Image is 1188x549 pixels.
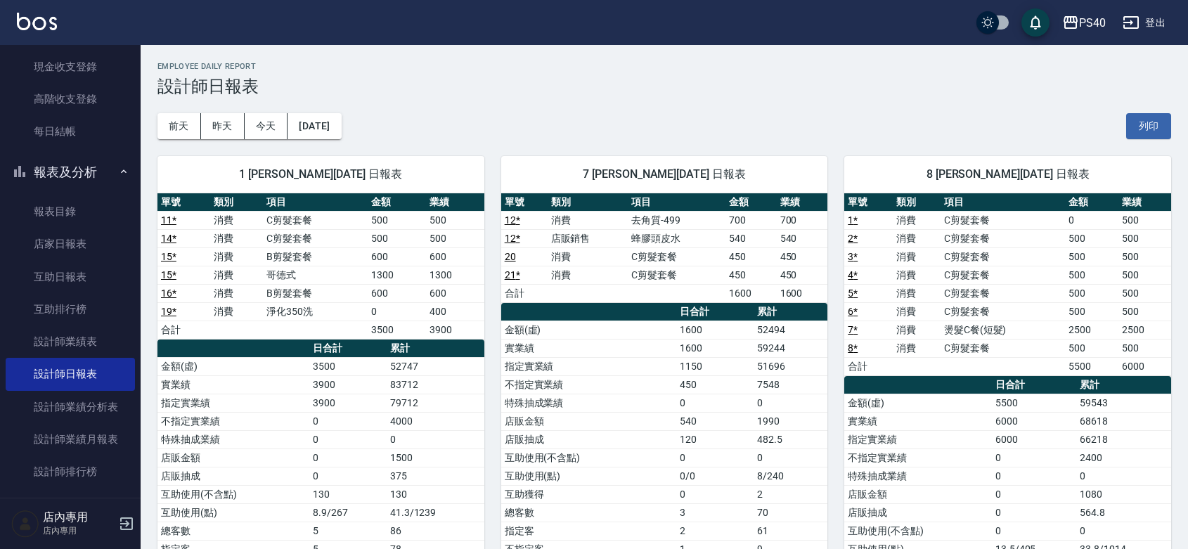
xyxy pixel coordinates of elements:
span: 7 [PERSON_NAME][DATE] 日報表 [518,167,811,181]
td: 消費 [210,266,263,284]
td: 3900 [426,321,484,339]
td: 68618 [1076,412,1171,430]
a: 20 [505,251,516,262]
a: 店家日報表 [6,228,135,260]
td: 消費 [893,247,941,266]
td: 3500 [368,321,426,339]
td: 消費 [548,266,628,284]
td: 8.9/267 [309,503,387,522]
td: 5 [309,522,387,540]
th: 金額 [725,193,777,212]
td: 消費 [893,302,941,321]
td: 500 [426,211,484,229]
th: 業績 [426,193,484,212]
td: 特殊抽成業績 [844,467,992,485]
th: 單號 [844,193,892,212]
td: 0 [309,412,387,430]
td: 500 [368,229,426,247]
a: 設計師排行榜 [6,456,135,488]
img: Person [11,510,39,538]
td: 540 [725,229,777,247]
td: 去角質-499 [628,211,725,229]
td: 消費 [210,211,263,229]
td: C剪髮套餐 [941,229,1066,247]
td: 3 [676,503,754,522]
img: Logo [17,13,57,30]
td: 1600 [777,284,828,302]
td: 0 [387,430,484,448]
td: 互助使用(不含點) [844,522,992,540]
td: C剪髮套餐 [263,211,368,229]
table: a dense table [501,193,828,303]
td: 1600 [676,339,754,357]
td: 540 [676,412,754,430]
td: 合計 [844,357,892,375]
td: 金額(虛) [157,357,309,375]
td: 互助使用(不含點) [501,448,676,467]
td: 燙髮C餐(短髮) [941,321,1066,339]
td: 70 [754,503,828,522]
a: 設計師業績表 [6,325,135,358]
a: 設計師業績月報表 [6,423,135,456]
td: C剪髮套餐 [941,284,1066,302]
td: 指定實業績 [501,357,676,375]
td: 1300 [426,266,484,284]
td: 0 [1076,522,1171,540]
td: 消費 [893,284,941,302]
td: 500 [1118,339,1171,357]
td: 消費 [210,229,263,247]
td: 消費 [210,247,263,266]
td: 4000 [387,412,484,430]
td: 合計 [157,321,210,339]
td: 482.5 [754,430,828,448]
td: 消費 [210,284,263,302]
th: 累計 [387,340,484,358]
td: 合計 [501,284,548,302]
td: 3900 [309,375,387,394]
td: 總客數 [501,503,676,522]
td: 400 [426,302,484,321]
td: 120 [676,430,754,448]
button: 今天 [245,113,288,139]
td: 哥德式 [263,266,368,284]
button: save [1021,8,1050,37]
th: 單號 [157,193,210,212]
td: 0/0 [676,467,754,485]
td: 1080 [1076,485,1171,503]
td: 6000 [992,430,1076,448]
a: 現金收支登錄 [6,51,135,83]
td: 51696 [754,357,828,375]
td: 5500 [992,394,1076,412]
td: 3500 [309,357,387,375]
td: 0 [1065,211,1118,229]
button: PS40 [1057,8,1111,37]
th: 日合計 [309,340,387,358]
td: 59244 [754,339,828,357]
td: 375 [387,467,484,485]
td: 500 [1118,247,1171,266]
td: 6000 [992,412,1076,430]
th: 單號 [501,193,548,212]
td: 指定客 [501,522,676,540]
td: 消費 [210,302,263,321]
div: PS40 [1079,14,1106,32]
td: 450 [777,247,828,266]
h3: 設計師日報表 [157,77,1171,96]
th: 類別 [210,193,263,212]
td: 450 [725,247,777,266]
td: 0 [309,430,387,448]
td: 59543 [1076,394,1171,412]
span: 8 [PERSON_NAME][DATE] 日報表 [861,167,1154,181]
td: C剪髮套餐 [263,229,368,247]
td: 500 [1065,339,1118,357]
td: 特殊抽成業績 [157,430,309,448]
td: 消費 [893,339,941,357]
td: 店販金額 [501,412,676,430]
td: 消費 [548,247,628,266]
td: C剪髮套餐 [628,266,725,284]
td: 0 [676,394,754,412]
td: 不指定實業績 [157,412,309,430]
td: C剪髮套餐 [941,302,1066,321]
td: 1300 [368,266,426,284]
td: 83712 [387,375,484,394]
